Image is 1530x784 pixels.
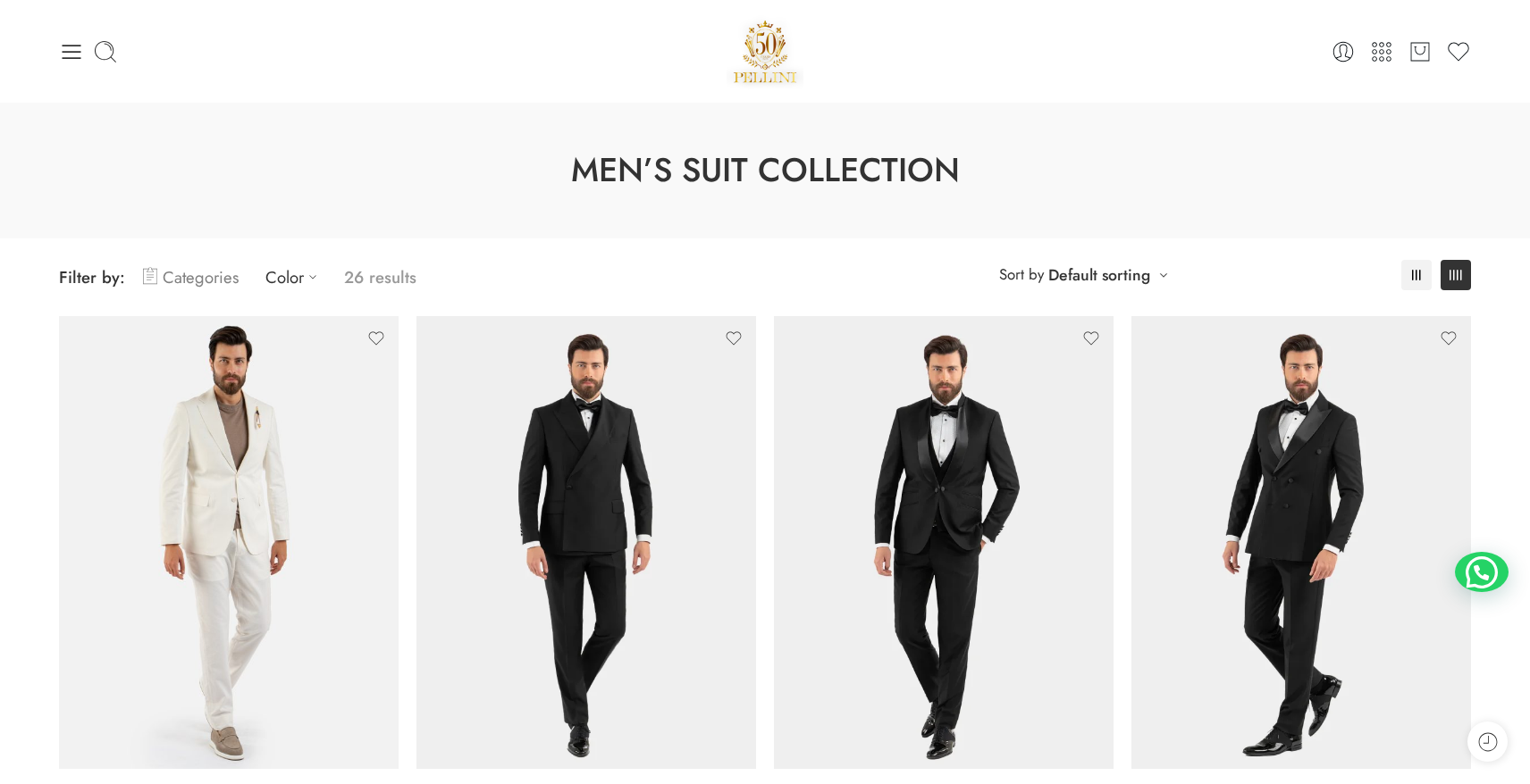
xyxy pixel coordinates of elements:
p: 26 results [344,256,416,298]
span: Filter by: [59,265,125,289]
a: Color [265,256,326,298]
a: Login / Register [1331,39,1356,64]
a: Wishlist [1446,39,1471,64]
h1: Men’s Suit Collection [45,147,1485,194]
a: Pellini - [727,13,803,89]
a: Categories [143,256,239,298]
a: Default sorting [1048,263,1150,288]
a: Cart [1408,39,1433,64]
span: Sort by [999,260,1044,289]
img: Pellini [727,13,803,89]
